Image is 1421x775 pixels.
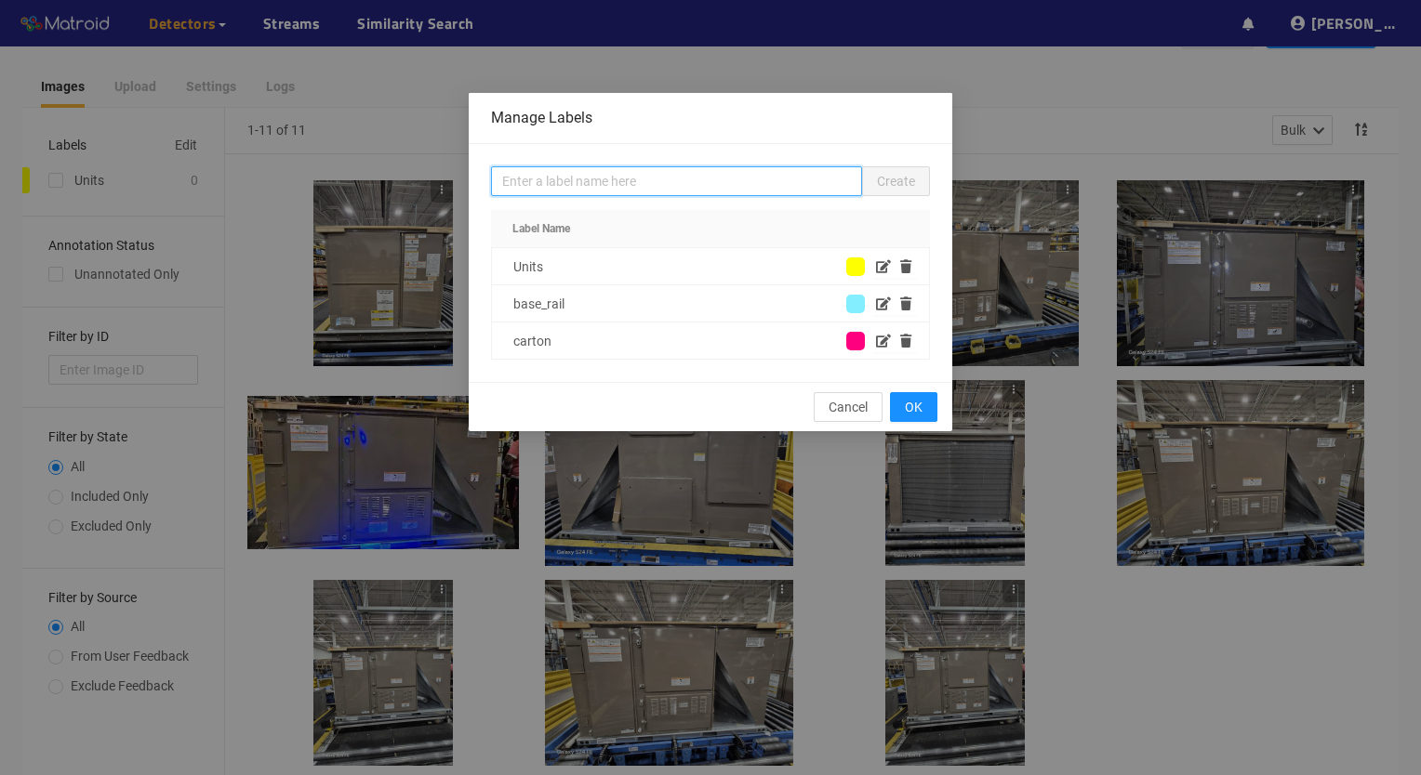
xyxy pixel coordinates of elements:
div: Manage Labels [491,108,930,128]
input: Enter a label name here [491,166,862,196]
span: OK [905,397,923,417]
button: Cancel [814,392,883,422]
div: Units [513,256,846,277]
div: Label Name [491,210,930,247]
button: Create [862,166,930,196]
span: Cancel [829,397,868,417]
div: carton [513,331,846,351]
div: base_rail [513,294,846,314]
button: OK [890,392,937,422]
